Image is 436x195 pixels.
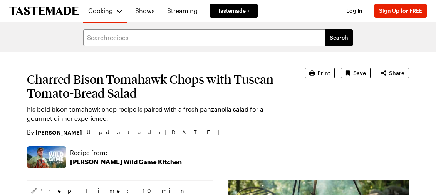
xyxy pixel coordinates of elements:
[27,128,82,137] p: By
[353,69,366,77] span: Save
[39,187,187,195] span: Prep Time: 10 min
[325,29,353,46] button: filters
[374,4,427,18] button: Sign Up for FREE
[35,128,82,137] a: [PERSON_NAME]
[9,7,79,15] a: To Tastemade Home Page
[88,3,123,18] button: Cooking
[87,128,227,137] span: Updated : [DATE]
[341,68,371,78] button: Save recipe
[88,7,113,14] span: Cooking
[210,4,258,18] a: Tastemade +
[218,7,250,15] span: Tastemade +
[346,7,362,14] span: Log In
[70,148,182,157] p: Recipe from:
[305,68,335,78] button: Print
[389,69,404,77] span: Share
[70,148,182,167] a: Recipe from:[PERSON_NAME] Wild Game Kitchen
[27,72,283,100] h1: Charred Bison Tomahawk Chops with Tuscan Tomato-Bread Salad
[339,7,370,15] button: Log In
[27,105,283,123] p: his bold bison tomahawk chop recipe is paired with a fresh panzanella salad for a gourmet dinner ...
[377,68,409,78] button: Share
[330,34,348,42] span: Search
[317,69,330,77] span: Print
[70,157,182,167] p: [PERSON_NAME] Wild Game Kitchen
[379,7,422,14] span: Sign Up for FREE
[27,146,66,168] img: Show where recipe is used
